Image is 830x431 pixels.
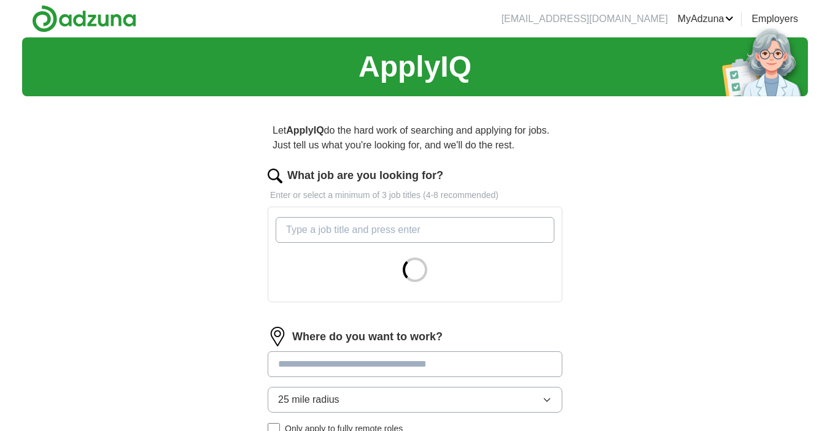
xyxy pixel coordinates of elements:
[268,189,562,202] p: Enter or select a minimum of 3 job titles (4-8 recommended)
[32,5,136,32] img: Adzuna logo
[268,118,562,158] p: Let do the hard work of searching and applying for jobs. Just tell us what you're looking for, an...
[292,329,443,345] label: Where do you want to work?
[268,327,287,346] img: location.png
[359,45,471,89] h1: ApplyIQ
[268,387,562,413] button: 25 mile radius
[268,169,282,183] img: search.png
[678,12,734,26] a: MyAdzuna
[278,392,339,407] span: 25 mile radius
[751,12,798,26] a: Employers
[287,167,443,184] label: What job are you looking for?
[502,12,668,26] li: [EMAIL_ADDRESS][DOMAIN_NAME]
[276,217,554,243] input: Type a job title and press enter
[286,125,324,135] strong: ApplyIQ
